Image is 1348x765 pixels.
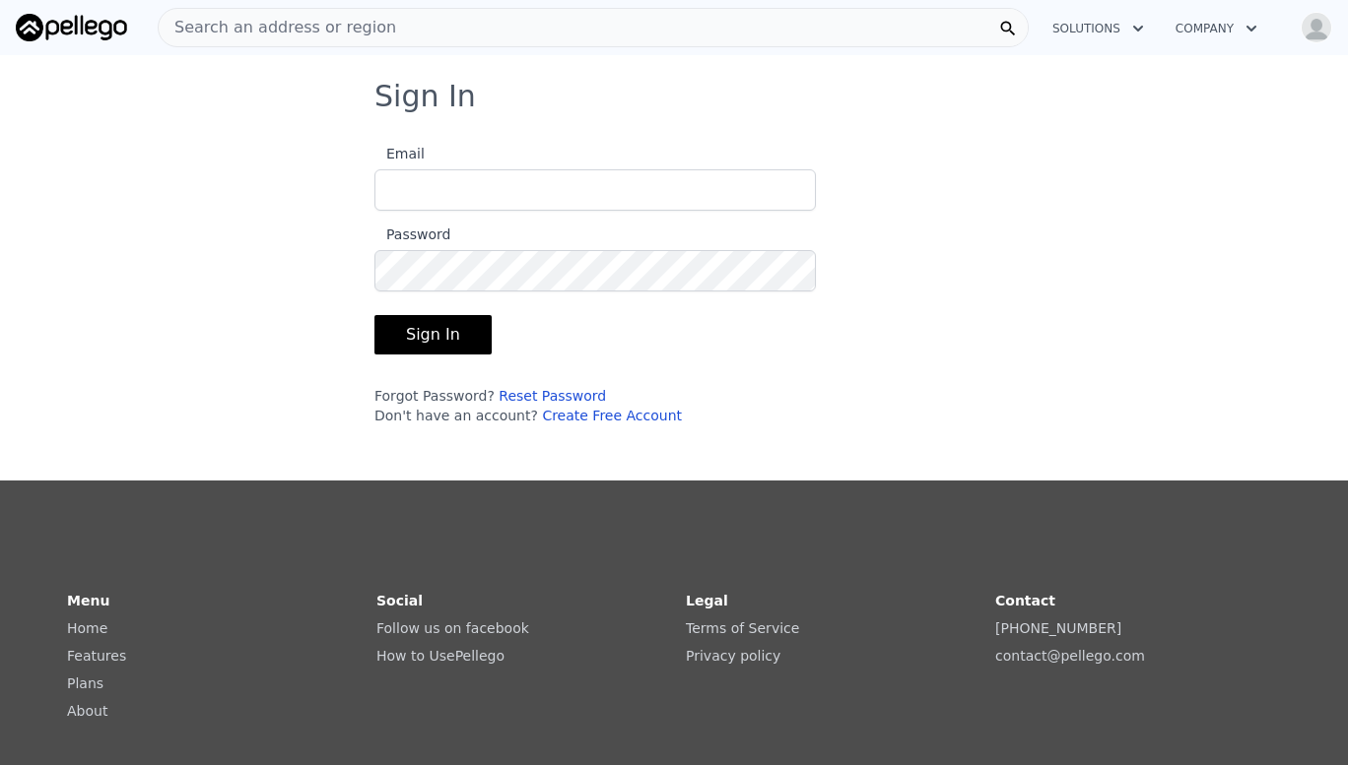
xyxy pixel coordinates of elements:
[374,146,425,161] span: Email
[67,703,107,719] a: About
[686,593,728,608] strong: Legal
[995,648,1145,664] a: contact@pellego.com
[376,648,505,664] a: How to UsePellego
[542,408,682,423] a: Create Free Account
[374,250,816,291] input: Password
[995,620,1121,636] a: [PHONE_NUMBER]
[499,388,606,404] a: Reset Password
[67,593,109,608] strong: Menu
[374,386,816,425] div: Forgot Password? Don't have an account?
[374,315,492,354] button: Sign In
[16,14,127,41] img: Pellego
[1037,11,1160,46] button: Solutions
[374,226,450,242] span: Password
[374,79,974,114] h3: Sign In
[376,620,529,636] a: Follow us on facebook
[686,648,780,664] a: Privacy policy
[1301,12,1332,43] img: avatar
[374,169,816,211] input: Email
[67,620,107,636] a: Home
[686,620,799,636] a: Terms of Service
[376,593,423,608] strong: Social
[67,675,103,691] a: Plans
[159,16,396,39] span: Search an address or region
[1160,11,1273,46] button: Company
[67,648,126,664] a: Features
[995,593,1055,608] strong: Contact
